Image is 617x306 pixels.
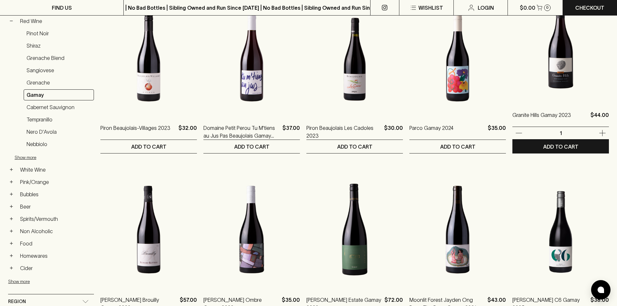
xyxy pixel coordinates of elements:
img: Coulter C6 Gamay 2025 [512,173,609,286]
img: Richard Rottiers Brouilly Gamay 2023 [100,173,197,286]
a: Shiraz [24,40,94,51]
img: Domaine Petit Perou Tu M'tiens au Jus Pas Beaujolais Gamay 2023 [203,1,300,114]
img: Piron Beaujolais Les Cadoles 2023 [306,1,403,114]
button: ADD TO CART [409,140,506,153]
p: $0.00 [520,4,535,12]
p: ADD TO CART [337,143,372,151]
button: − [8,18,15,24]
button: + [8,166,15,173]
a: Cabernet Sauvignon [24,102,94,113]
button: ADD TO CART [512,140,609,153]
button: + [8,253,15,259]
p: 0 [546,6,549,9]
img: Parco Gamay 2024 [409,1,506,114]
button: + [8,179,15,185]
img: Piron Beaujolais-Villages 2023 [100,1,197,114]
p: ADD TO CART [543,143,578,151]
a: Cider [17,263,94,274]
a: Sangiovese [24,65,94,76]
button: ADD TO CART [100,140,197,153]
a: White Wine [17,164,94,175]
button: ADD TO CART [203,140,300,153]
p: $35.00 [488,124,506,140]
p: $37.00 [282,124,300,140]
a: Granite Hills Gamay 2023 [512,111,571,127]
img: bubble-icon [598,287,604,293]
p: FIND US [52,4,72,12]
p: $30.00 [384,124,403,140]
a: Red Wine [17,16,94,27]
p: 1 [553,130,568,137]
a: Piron Beaujolais-Villages 2023 [100,124,170,140]
a: Pinot Noir [24,28,94,39]
a: Domaine Petit Perou Tu M'tiens au Jus Pas Beaujolais Gamay 2023 [203,124,280,140]
a: Parco Gamay 2024 [409,124,453,140]
a: Piron Beaujolais Les Cadoles 2023 [306,124,382,140]
p: $32.00 [178,124,197,140]
a: Nebbiolo [24,139,94,150]
img: Eldridge Estate Gamay 2023 [306,173,403,286]
a: Bubbles [17,189,94,200]
p: Checkout [575,4,604,12]
a: Tempranillo [24,114,94,125]
a: Non Alcoholic [17,226,94,237]
a: Nero d'Avola [24,126,94,137]
p: $44.00 [590,111,609,127]
a: Homewares [17,250,94,261]
button: Show more [15,151,99,164]
button: + [8,228,15,234]
a: Beer [17,201,94,212]
p: ADD TO CART [131,143,166,151]
a: Pink/Orange [17,176,94,187]
button: + [8,191,15,198]
button: Show more [8,275,93,288]
img: Moonlit Forest Jayden Ong Bang The Drum Gamay 2024 [409,173,506,286]
span: Region [8,298,26,306]
p: ADD TO CART [440,143,475,151]
button: + [8,265,15,271]
a: Grenache Blend [24,52,94,63]
a: Food [17,238,94,249]
img: Golding Ombre Gamay 2023 [203,173,300,286]
button: ADD TO CART [306,140,403,153]
p: ADD TO CART [234,143,269,151]
button: + [8,240,15,247]
p: Wishlist [418,4,443,12]
button: + [8,216,15,222]
p: Login [478,4,494,12]
a: Spirits/Vermouth [17,213,94,224]
button: + [8,203,15,210]
a: Gamay [24,89,94,100]
a: Grenache [24,77,94,88]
